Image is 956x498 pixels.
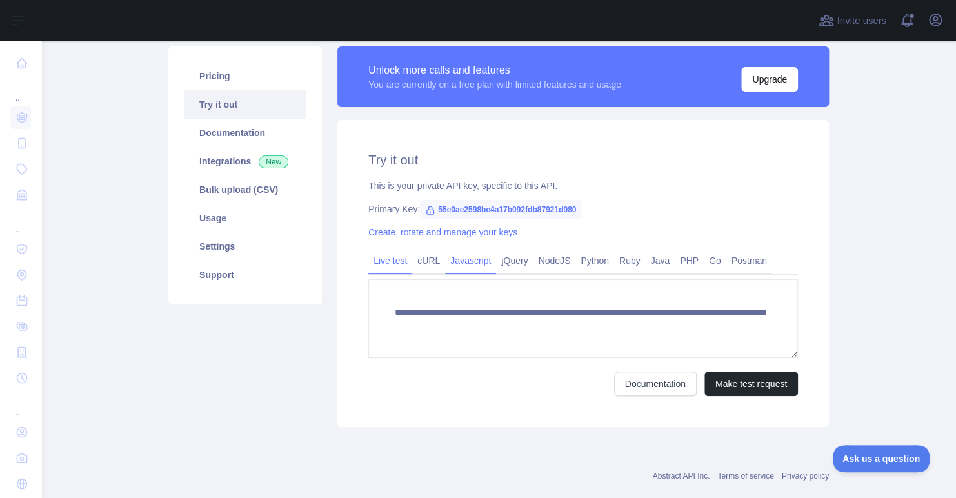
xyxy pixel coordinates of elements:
a: Try it out [184,90,306,119]
iframe: Toggle Customer Support [833,445,930,472]
button: Make test request [704,372,798,396]
a: Support [184,261,306,289]
a: NodeJS [533,250,575,271]
a: PHP [675,250,704,271]
a: Abstract API Inc. [653,472,710,481]
a: cURL [412,250,445,271]
div: ... [10,209,31,235]
div: ... [10,392,31,418]
a: Documentation [614,372,697,396]
span: New [259,155,288,168]
a: Create, rotate and manage your keys [368,227,517,237]
a: Ruby [614,250,646,271]
h2: Try it out [368,151,798,169]
a: Integrations New [184,147,306,175]
a: Java [646,250,675,271]
div: This is your private API key, specific to this API. [368,179,798,192]
a: Live test [368,250,412,271]
button: Upgrade [741,67,798,92]
span: 55e0ae2598be4a17b092fdb87921d980 [420,200,581,219]
button: Invite users [816,10,889,31]
div: Primary Key: [368,203,798,215]
div: Unlock more calls and features [368,63,621,78]
a: Python [575,250,614,271]
a: jQuery [496,250,533,271]
a: Privacy policy [782,472,829,481]
a: Javascript [445,250,496,271]
div: You are currently on a free plan with limited features and usage [368,78,621,91]
a: Usage [184,204,306,232]
a: Postman [726,250,772,271]
div: ... [10,77,31,103]
a: Settings [184,232,306,261]
a: Terms of service [717,472,773,481]
a: Go [704,250,726,271]
a: Bulk upload (CSV) [184,175,306,204]
span: Invite users [837,14,886,28]
a: Pricing [184,62,306,90]
a: Documentation [184,119,306,147]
